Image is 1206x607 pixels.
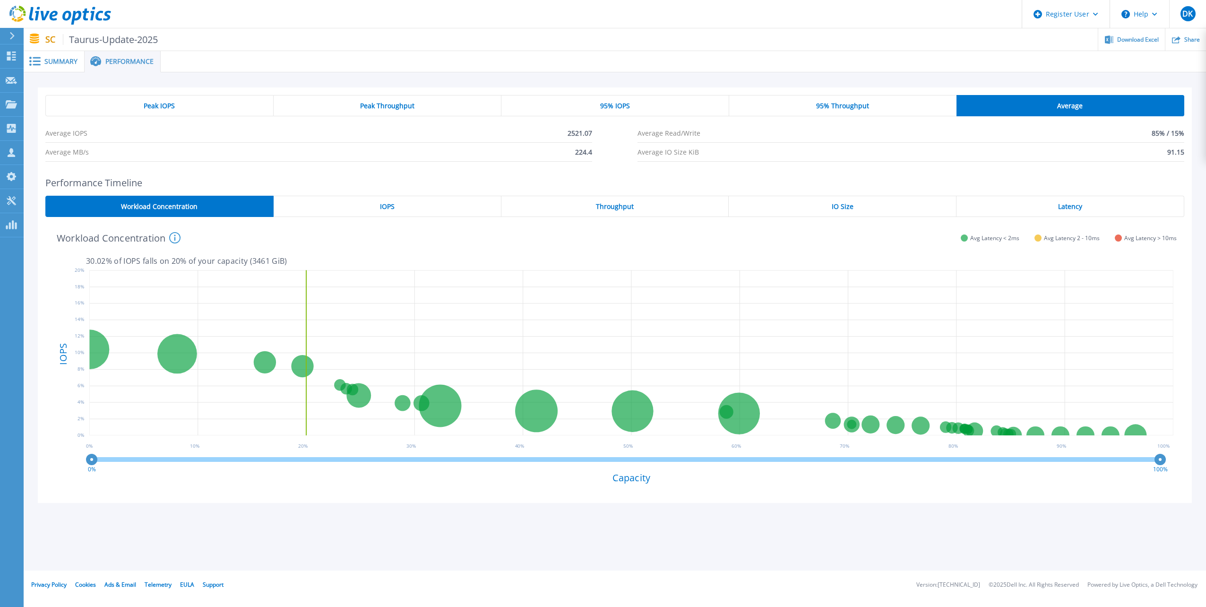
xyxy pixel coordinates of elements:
[57,232,181,243] h4: Workload Concentration
[75,283,84,289] text: 18%
[59,319,68,390] h4: IOPS
[736,442,745,449] text: 60 %
[989,582,1079,588] li: © 2025 Dell Inc. All Rights Reserved
[105,58,154,65] span: Performance
[916,582,980,588] li: Version: [TECHNICAL_ID]
[637,143,699,161] span: Average IO Size KiB
[409,442,418,449] text: 30 %
[954,442,963,449] text: 80 %
[145,581,172,589] a: Telemetry
[844,442,854,449] text: 70 %
[78,382,84,389] text: 6%
[1167,143,1184,161] span: 91.15
[144,102,175,110] span: Peak IOPS
[1117,37,1159,43] span: Download Excel
[180,581,194,589] a: EULA
[203,581,224,589] a: Support
[1182,10,1193,17] span: DK
[600,102,630,110] span: 95% IOPS
[1044,234,1100,242] span: Avg Latency 2 - 10ms
[45,177,1184,188] h2: Performance Timeline
[86,257,1177,265] p: 30.02 % of IOPS falls on 20 % of your capacity ( 3461 GiB )
[31,581,67,589] a: Privacy Policy
[1152,124,1184,142] span: 85% / 15%
[86,442,93,449] text: 0 %
[575,143,592,161] span: 224.4
[596,203,634,210] span: Throughput
[832,203,853,210] span: IO Size
[1087,582,1197,588] li: Powered by Live Optics, a Dell Technology
[380,203,395,210] span: IOPS
[45,34,158,45] p: SC
[104,581,136,589] a: Ads & Email
[1124,234,1177,242] span: Avg Latency > 10ms
[1057,102,1083,110] span: Average
[75,266,84,273] text: 20%
[44,58,78,65] span: Summary
[637,124,700,142] span: Average Read/Write
[1063,442,1072,449] text: 90 %
[45,124,87,142] span: Average IOPS
[78,398,84,405] text: 4%
[86,472,1177,483] h4: Capacity
[627,442,636,449] text: 50 %
[517,442,527,449] text: 40 %
[1184,37,1200,43] span: Share
[816,102,869,110] span: 95% Throughput
[63,34,158,45] span: Taurus-Update-2025
[45,143,89,161] span: Average MB/s
[78,365,84,372] text: 8%
[360,102,414,110] span: Peak Throughput
[1153,465,1168,473] text: 100%
[300,442,309,449] text: 20 %
[78,415,84,421] text: 2%
[75,316,84,322] text: 14%
[121,203,198,210] span: Workload Concentration
[1058,203,1082,210] span: Latency
[78,431,84,438] text: 0%
[88,465,96,473] text: 0%
[75,299,84,306] text: 16%
[75,581,96,589] a: Cookies
[568,124,592,142] span: 2521.07
[970,234,1019,242] span: Avg Latency < 2ms
[190,442,200,449] text: 10 %
[1164,442,1177,449] text: 100 %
